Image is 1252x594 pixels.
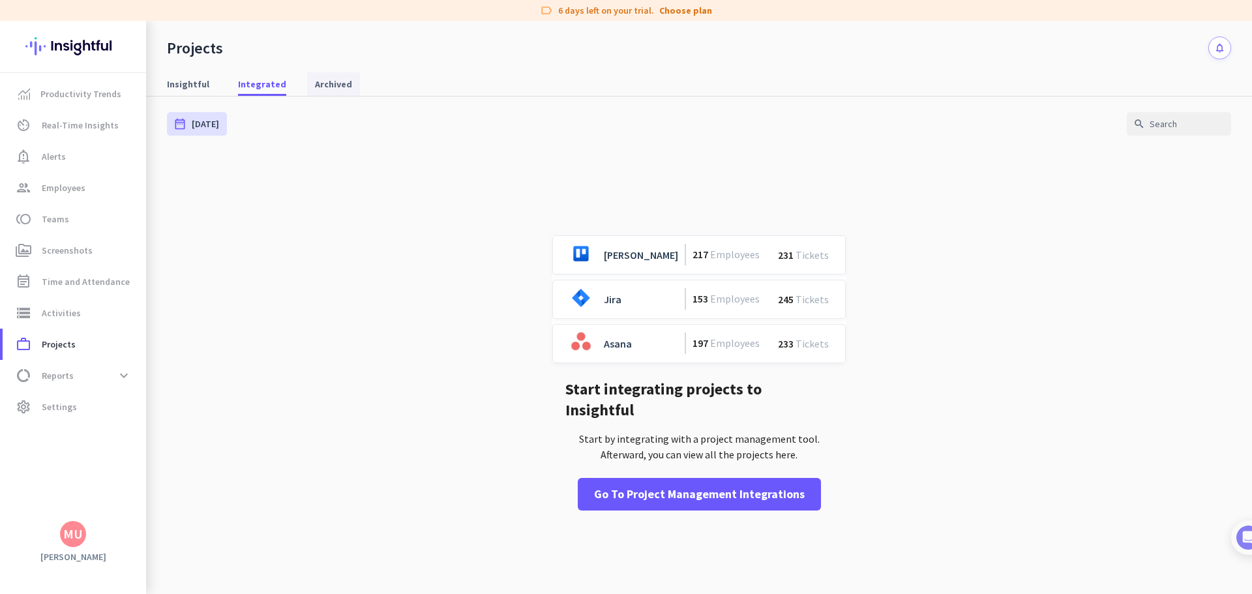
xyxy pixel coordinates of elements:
div: It's time to add your employees! This is crucial since Insightful will start collecting their act... [50,248,227,303]
span: Archived [315,78,352,91]
span: 231 [778,248,794,261]
h1: Tasks [111,6,153,28]
button: Mark as completed [50,366,151,380]
span: Teams [42,211,69,227]
img: Profile image for Tamara [46,136,67,157]
span: Asana [604,337,632,350]
button: expand_more [112,364,136,387]
div: Add employees [50,227,221,240]
h5: Start integrating projects to Insightful [565,379,833,421]
span: [DATE] [192,117,219,130]
a: notification_importantAlerts [3,141,146,172]
img: Insightful logo [25,21,121,72]
span: Time and Attendance [42,274,130,290]
i: settings [16,399,31,415]
span: 233 [778,337,794,350]
button: Go to Project Management Integrations [578,478,821,511]
i: av_timer [16,117,31,133]
i: data_usage [16,368,31,383]
a: groupEmployees [3,172,146,203]
span: 153 [693,292,708,305]
a: tollTeams [3,203,146,235]
a: Show me how [50,314,142,340]
span: Help [153,439,173,449]
a: data_usageReportsexpand_more [3,360,146,391]
input: Search [1127,112,1231,136]
span: Employees [708,292,762,305]
span: Employees [708,336,762,349]
a: av_timerReal-Time Insights [3,110,146,141]
span: Tickets [794,337,831,350]
span: Tickets [794,293,831,306]
span: Integrated [238,78,286,91]
div: Show me how [50,303,227,340]
span: Insightful [167,78,209,91]
span: 245 [778,293,794,306]
button: Help [130,407,196,459]
i: work_outline [16,336,31,352]
p: 4 steps [13,171,46,185]
img: Jira icon [565,282,597,314]
a: storageActivities [3,297,146,329]
button: Messages [65,407,130,459]
span: Activities [42,305,81,321]
i: label [540,4,553,17]
span: Tickets [794,248,831,261]
div: [PERSON_NAME] from Insightful [72,140,215,153]
i: search [1133,118,1145,130]
span: Employees [42,180,85,196]
div: Projects [167,38,223,58]
span: Productivity Trends [40,86,121,102]
img: Trello icon [565,238,597,269]
a: perm_mediaScreenshots [3,235,146,266]
span: Home [19,439,46,449]
i: notifications [1214,42,1225,53]
a: event_noteTime and Attendance [3,266,146,297]
img: menu-item [18,88,30,100]
span: Messages [76,439,121,449]
a: settingsSettings [3,391,146,423]
p: Start by integrating with a project management tool. Afterward, you can view all the projects here. [565,431,833,462]
img: Asana icon [565,327,597,358]
div: Go to Project Management Integrations [594,486,805,503]
div: 1Add employees [24,222,237,243]
button: Tasks [196,407,261,459]
button: notifications [1208,37,1231,59]
span: Employees [708,248,762,261]
div: You're just a few steps away from completing the essential app setup [18,97,243,128]
span: [PERSON_NAME] [604,248,678,261]
span: Jira [604,293,621,306]
span: Alerts [42,149,66,164]
div: Close [229,5,252,29]
i: toll [16,211,31,227]
i: group [16,180,31,196]
a: work_outlineProjects [3,329,146,360]
div: 🎊 Welcome to Insightful! 🎊 [18,50,243,97]
i: storage [16,305,31,321]
i: event_note [16,274,31,290]
i: perm_media [16,243,31,258]
span: Tasks [214,439,242,449]
a: Choose plan [659,4,712,17]
p: About 10 minutes [166,171,248,185]
span: 197 [693,336,708,349]
span: 217 [693,248,708,261]
span: Projects [42,336,76,352]
span: Reports [42,368,74,383]
i: date_range [173,117,186,130]
div: MU [63,527,83,541]
a: menu-itemProductivity Trends [3,78,146,110]
span: Settings [42,399,77,415]
i: notification_important [16,149,31,164]
span: Screenshots [42,243,93,258]
span: Real-Time Insights [42,117,119,133]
